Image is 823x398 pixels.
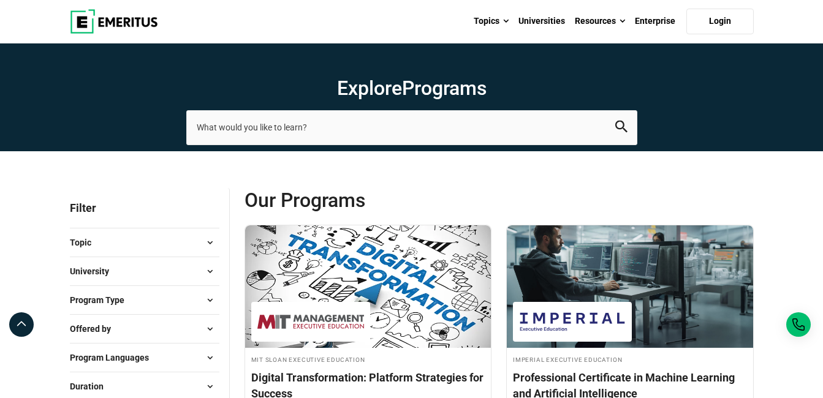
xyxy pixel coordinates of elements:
[70,380,113,393] span: Duration
[70,265,119,278] span: University
[186,110,637,145] input: search-page
[70,320,219,338] button: Offered by
[257,308,364,336] img: MIT Sloan Executive Education
[686,9,754,34] a: Login
[70,188,219,228] p: Filter
[245,188,499,212] span: Our Programs
[70,348,219,367] button: Program Languages
[402,77,487,100] span: Programs
[70,236,101,249] span: Topic
[70,233,219,252] button: Topic
[70,262,219,280] button: University
[70,291,219,309] button: Program Type
[245,225,491,348] img: Digital Transformation: Platform Strategies for Success | Online Digital Transformation Course
[615,121,628,135] button: search
[519,308,626,336] img: Imperial Executive Education
[70,293,134,307] span: Program Type
[70,351,159,364] span: Program Languages
[70,377,219,396] button: Duration
[513,354,747,364] h4: Imperial Executive Education
[507,225,753,348] img: Professional Certificate in Machine Learning and Artificial Intelligence | Online AI and Machine ...
[615,124,628,135] a: search
[70,322,121,336] span: Offered by
[186,76,637,100] h1: Explore
[251,354,485,364] h4: MIT Sloan Executive Education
